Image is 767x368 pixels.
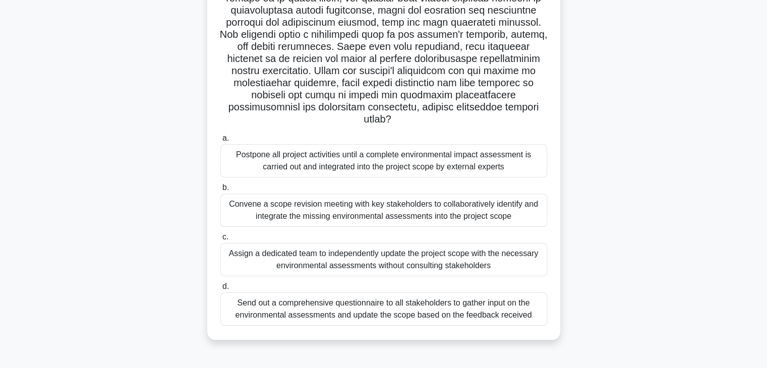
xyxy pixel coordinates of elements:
[220,243,547,276] div: Assign a dedicated team to independently update the project scope with the necessary environmenta...
[222,232,228,241] span: c.
[222,134,229,142] span: a.
[220,292,547,326] div: Send out a comprehensive questionnaire to all stakeholders to gather input on the environmental a...
[220,144,547,177] div: Postpone all project activities until a complete environmental impact assessment is carried out a...
[222,183,229,192] span: b.
[220,194,547,227] div: Convene a scope revision meeting with key stakeholders to collaboratively identify and integrate ...
[222,282,229,290] span: d.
